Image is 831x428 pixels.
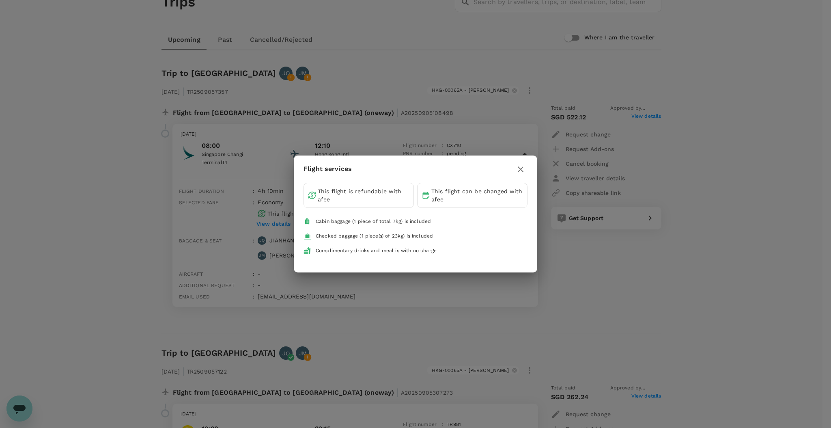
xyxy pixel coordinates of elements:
div: Checked baggage (1 piece(s) of 23kg) is included [316,232,433,240]
span: fee [435,196,443,203]
div: Complimentary drinks and meal is with no charge [316,247,437,255]
p: This flight is refundable with a [318,187,409,203]
span: fee [321,196,330,203]
p: Flight services [304,164,352,174]
p: This flight can be changed with a [431,187,523,203]
div: Cabin baggage (1 piece of total 7kg) is included [316,218,431,226]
